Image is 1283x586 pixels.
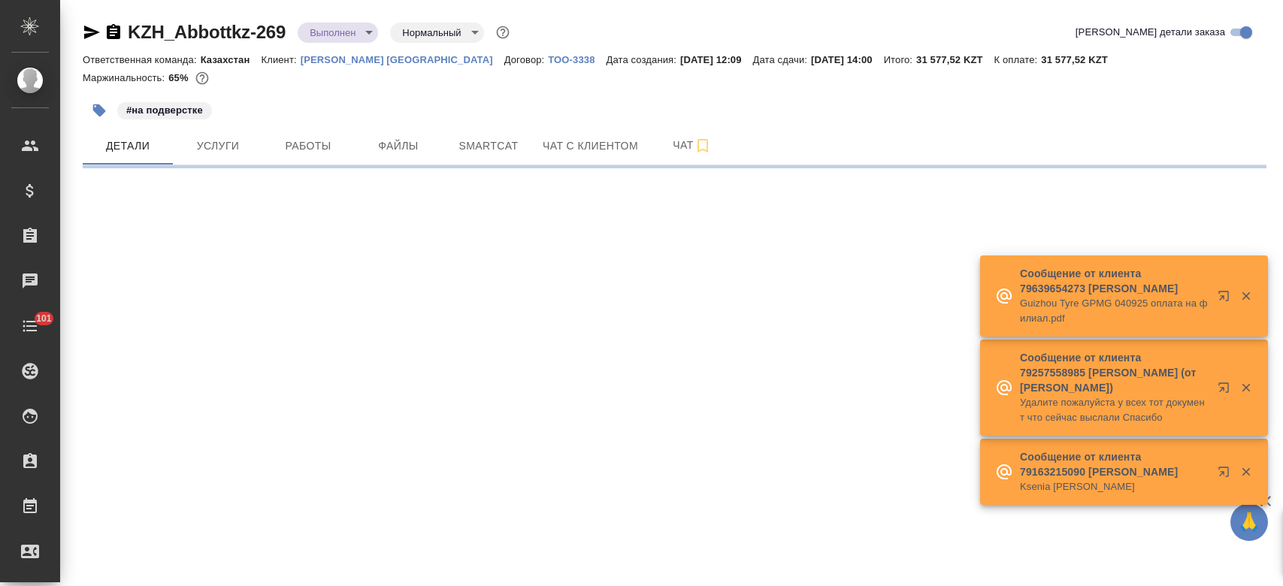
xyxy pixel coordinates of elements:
button: Скопировать ссылку [104,23,123,41]
p: К оплате: [994,54,1042,65]
span: Чат [656,136,728,155]
button: Скопировать ссылку для ЯМессенджера [83,23,101,41]
button: 1493.76 RUB; [192,68,212,88]
button: Открыть в новой вкладке [1209,373,1245,409]
p: 31 577,52 KZT [1041,54,1119,65]
button: Добавить тэг [83,94,116,127]
button: Закрыть [1230,289,1261,303]
p: [DATE] 14:00 [811,54,884,65]
span: Работы [272,137,344,156]
span: Smartcat [452,137,525,156]
span: [PERSON_NAME] детали заказа [1076,25,1225,40]
div: Выполнен [390,23,483,43]
span: 101 [27,311,61,326]
a: 101 [4,307,56,345]
p: Сообщение от клиента 79257558985 [PERSON_NAME] (от [PERSON_NAME]) [1020,350,1208,395]
button: Нормальный [398,26,465,39]
svg: Подписаться [694,137,712,155]
p: Договор: [504,54,549,65]
span: Чат с клиентом [543,137,638,156]
button: Открыть в новой вкладке [1209,281,1245,317]
p: [PERSON_NAME] [GEOGRAPHIC_DATA] [301,54,504,65]
p: Ответственная команда: [83,54,201,65]
p: [DATE] 12:09 [680,54,753,65]
a: [PERSON_NAME] [GEOGRAPHIC_DATA] [301,53,504,65]
p: Сообщение от клиента 79163215090 [PERSON_NAME] [1020,449,1208,479]
p: Ksenia [PERSON_NAME] [1020,479,1208,494]
p: Удалите пожалуйста у всех тот документ что сейчас выслали Спасибо [1020,395,1208,425]
p: 65% [168,72,192,83]
p: 31 577,52 KZT [916,54,994,65]
a: KZH_Abbottkz-269 [128,22,286,42]
p: Дата создания: [607,54,680,65]
p: Клиент: [261,54,300,65]
button: Открыть в новой вкладке [1209,457,1245,493]
span: Услуги [182,137,254,156]
span: на подверстке [116,103,213,116]
span: Файлы [362,137,434,156]
p: Guizhou Tyre GPMG 040925 оплата на филиал.pdf [1020,296,1208,326]
span: Детали [92,137,164,156]
button: Закрыть [1230,381,1261,394]
p: #на подверстке [126,103,203,118]
p: Сообщение от клиента 79639654273 [PERSON_NAME] [1020,266,1208,296]
div: Выполнен [298,23,378,43]
p: Итого: [884,54,916,65]
p: Дата сдачи: [753,54,811,65]
button: Закрыть [1230,465,1261,479]
p: Маржинальность: [83,72,168,83]
p: Казахстан [201,54,262,65]
button: Выполнен [305,26,360,39]
p: ТОО-3338 [548,54,606,65]
button: Доп статусы указывают на важность/срочность заказа [493,23,513,42]
a: ТОО-3338 [548,53,606,65]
